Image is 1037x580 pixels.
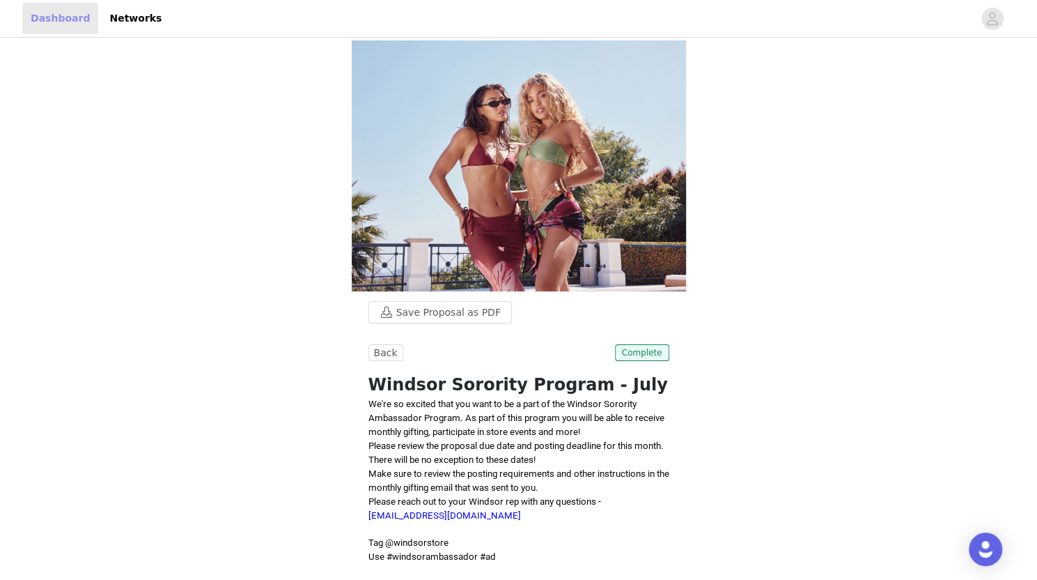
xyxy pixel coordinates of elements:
button: Save Proposal as PDF [368,301,512,323]
button: Back [368,344,403,361]
span: We're so excited that you want to be a part of the Windsor Sorority Ambassador Program. As part o... [368,399,664,437]
span: Use #windsorambassador #ad [368,551,496,562]
a: Dashboard [22,3,98,34]
span: Tag @windsorstore [368,537,449,548]
h1: Windsor Sorority Program - July [368,372,669,397]
img: campaign image [352,40,686,291]
div: Open Intercom Messenger [969,533,1002,566]
a: [EMAIL_ADDRESS][DOMAIN_NAME] [368,510,521,521]
span: Please reach out to your Windsor rep with any questions - [368,496,601,521]
div: avatar [985,8,999,30]
span: Complete [615,344,669,361]
span: Please review the proposal due date and posting deadline for this month. There will be no excepti... [368,441,664,465]
a: Networks [101,3,170,34]
span: Make sure to review the posting requirements and other instructions in the monthly gifting email ... [368,468,669,493]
